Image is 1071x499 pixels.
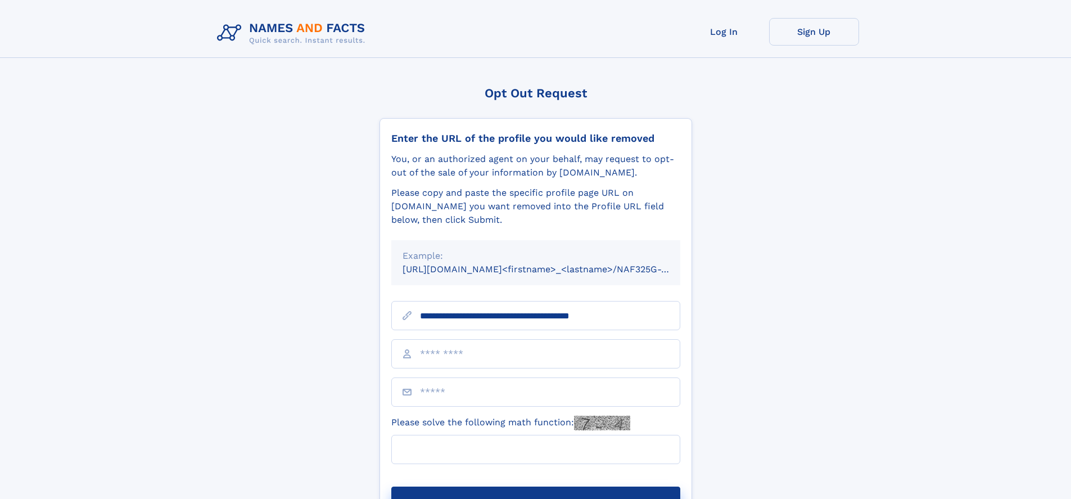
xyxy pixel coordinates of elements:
div: Opt Out Request [379,86,692,100]
div: Example: [403,249,669,263]
div: Enter the URL of the profile you would like removed [391,132,680,145]
img: Logo Names and Facts [213,18,374,48]
a: Log In [679,18,769,46]
label: Please solve the following math function: [391,416,630,430]
a: Sign Up [769,18,859,46]
small: [URL][DOMAIN_NAME]<firstname>_<lastname>/NAF325G-xxxxxxxx [403,264,702,275]
div: You, or an authorized agent on your behalf, may request to opt-out of the sale of your informatio... [391,152,680,179]
div: Please copy and paste the specific profile page URL on [DOMAIN_NAME] you want removed into the Pr... [391,186,680,227]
